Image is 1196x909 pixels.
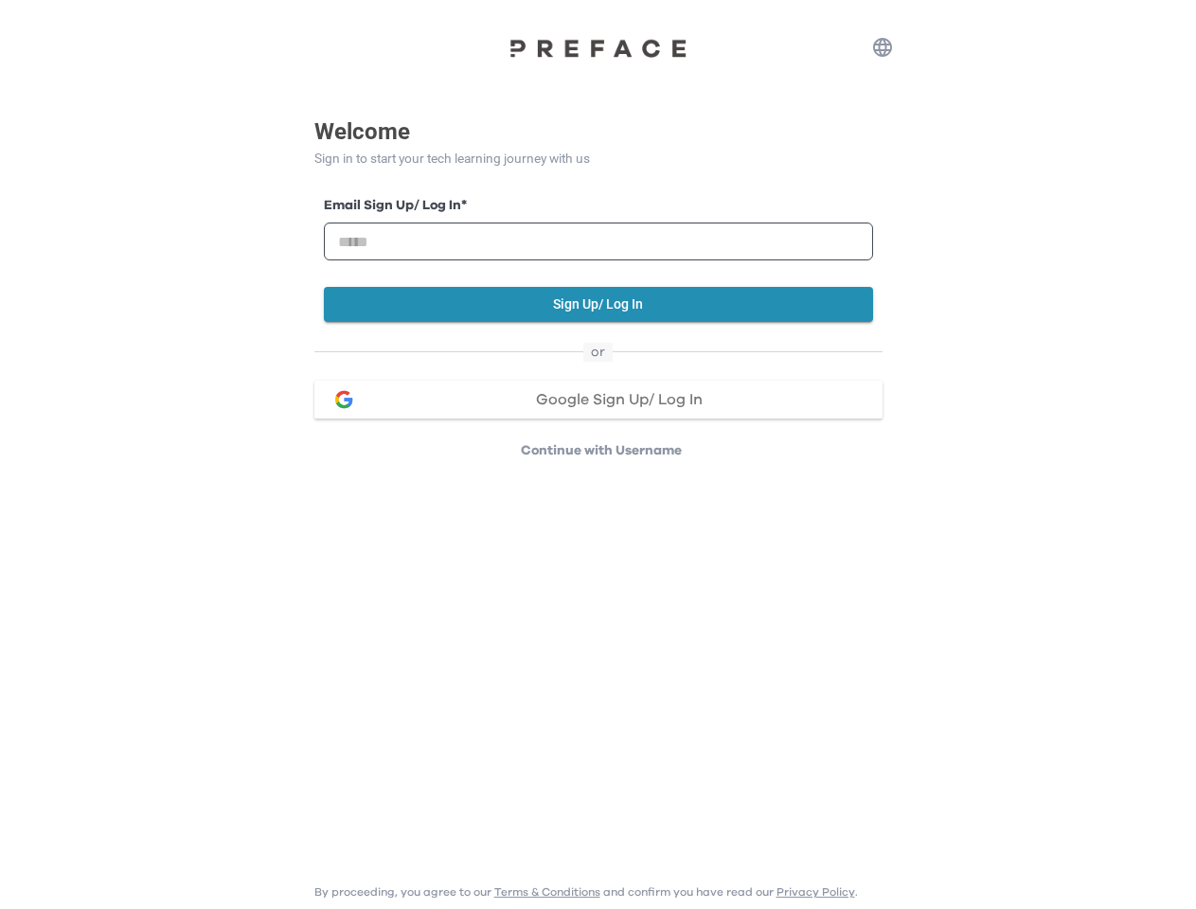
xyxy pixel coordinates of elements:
p: Welcome [314,115,883,149]
label: Email Sign Up/ Log In * [324,196,873,216]
a: Privacy Policy [777,886,855,898]
p: By proceeding, you agree to our and confirm you have read our . [314,884,858,900]
img: google login [332,388,355,411]
button: Sign Up/ Log In [324,287,873,322]
span: Google Sign Up/ Log In [536,392,703,407]
img: Preface Logo [504,38,693,58]
span: or [583,343,613,362]
button: google loginGoogle Sign Up/ Log In [314,381,883,419]
p: Continue with Username [320,441,883,460]
a: Terms & Conditions [494,886,600,898]
p: Sign in to start your tech learning journey with us [314,149,883,169]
